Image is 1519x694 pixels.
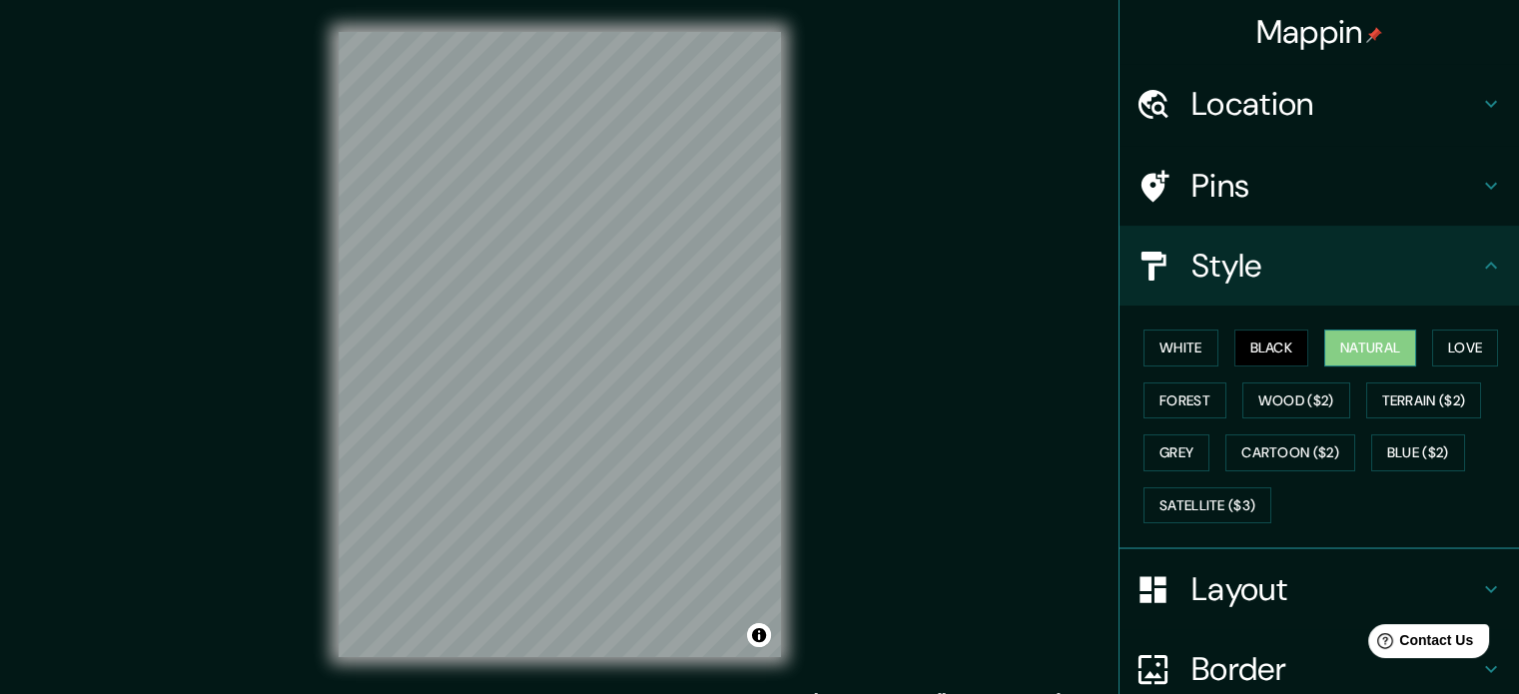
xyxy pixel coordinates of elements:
[747,623,771,647] button: Toggle attribution
[1371,434,1465,471] button: Blue ($2)
[1191,569,1479,609] h4: Layout
[1191,166,1479,206] h4: Pins
[1120,549,1519,629] div: Layout
[1256,12,1383,52] h4: Mappin
[1143,434,1209,471] button: Grey
[1191,649,1479,689] h4: Border
[1242,382,1350,419] button: Wood ($2)
[1143,487,1271,524] button: Satellite ($3)
[1366,27,1382,43] img: pin-icon.png
[1120,146,1519,226] div: Pins
[1191,84,1479,124] h4: Location
[1143,382,1226,419] button: Forest
[1432,330,1498,366] button: Love
[1120,226,1519,306] div: Style
[1324,330,1416,366] button: Natural
[1366,382,1482,419] button: Terrain ($2)
[1234,330,1309,366] button: Black
[1225,434,1355,471] button: Cartoon ($2)
[339,32,781,657] canvas: Map
[1191,246,1479,286] h4: Style
[1143,330,1218,366] button: White
[1341,616,1497,672] iframe: Help widget launcher
[1120,64,1519,144] div: Location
